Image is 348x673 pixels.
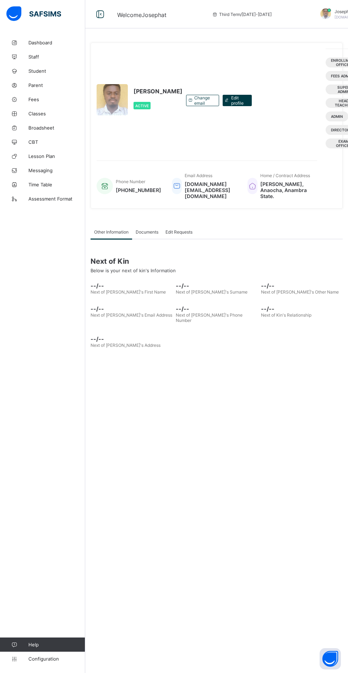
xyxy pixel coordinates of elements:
[91,282,172,289] span: --/--
[135,104,149,108] span: Active
[91,312,172,318] span: Next of [PERSON_NAME]'s Email Address
[28,642,85,647] span: Help
[116,187,161,193] span: [PHONE_NUMBER]
[185,173,212,178] span: Email Address
[320,648,341,669] button: Open asap
[94,229,129,235] span: Other Information
[28,656,85,662] span: Configuration
[28,54,85,60] span: Staff
[261,305,343,312] span: --/--
[176,305,257,312] span: --/--
[91,343,161,348] span: Next of [PERSON_NAME]'s Address
[261,312,311,318] span: Next of Kin's Relationship
[116,179,145,184] span: Phone Number
[91,289,166,295] span: Next of [PERSON_NAME]'s First Name
[331,114,343,119] span: Admin
[134,88,183,95] span: [PERSON_NAME]
[91,335,172,343] span: --/--
[176,282,257,289] span: --/--
[165,229,192,235] span: Edit Requests
[261,289,339,295] span: Next of [PERSON_NAME]'s Other Name
[261,282,343,289] span: --/--
[6,6,61,21] img: safsims
[91,305,172,312] span: --/--
[231,95,246,106] span: Edit profile
[117,11,167,18] span: Welcome Josephat
[28,68,85,74] span: Student
[28,97,85,102] span: Fees
[28,139,85,145] span: CBT
[185,181,237,199] span: [DOMAIN_NAME][EMAIL_ADDRESS][DOMAIN_NAME]
[212,12,272,17] span: session/term information
[28,111,85,116] span: Classes
[194,95,213,106] span: Change email
[260,173,310,178] span: Home / Contract Address
[28,125,85,131] span: Broadsheet
[260,181,310,199] span: [PERSON_NAME], Anaocha, Anambra State.
[136,229,158,235] span: Documents
[28,196,85,202] span: Assessment Format
[28,182,85,187] span: Time Table
[28,82,85,88] span: Parent
[28,40,85,45] span: Dashboard
[176,289,248,295] span: Next of [PERSON_NAME]'s Surname
[176,312,243,323] span: Next of [PERSON_NAME]'s Phone Number
[91,257,343,266] span: Next of Kin
[28,168,85,173] span: Messaging
[28,153,85,159] span: Lesson Plan
[91,268,176,273] span: Below is your next of kin's Information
